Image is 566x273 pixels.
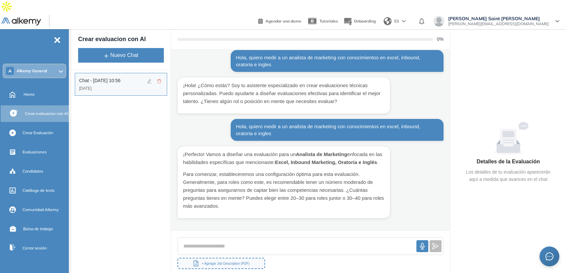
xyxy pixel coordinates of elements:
[146,78,153,85] button: edit
[79,85,163,91] div: [DATE]
[23,245,47,251] span: Cerrar sesión
[275,159,377,165] strong: Excel, Inbound Marketing, Oratoria e Inglés
[24,91,35,97] span: Home
[183,170,385,210] p: Para comenzar, estableceremos una configuración óptima para esta evaluación. Generalmente, para r...
[296,151,347,157] strong: Analista de Marketing
[25,111,68,117] span: Crear evaluacion con AI
[78,48,164,63] button: plusNuevo Chat
[23,168,43,174] span: Candidatos
[394,18,399,24] span: ES
[466,169,550,182] span: Los detalles de tu evaluación aparecerán aquí a medida que avances en el chat
[448,21,549,27] span: [PERSON_NAME][EMAIL_ADDRESS][DOMAIN_NAME]
[402,20,406,23] img: arrow
[183,82,385,105] p: ¡Hola! ¿Cómo estás? Soy tu asistente especializado en crear evaluaciones técnicas personalizadas....
[23,130,53,136] span: Crear Evaluación
[343,14,376,28] button: Onboarding
[17,68,47,74] span: Alkemy General
[183,150,385,166] p: ¡Perfecto! Vamos a diseñar una evaluación para un enfocada en las habilidades específicas que men...
[545,252,553,260] span: message
[384,17,392,25] img: world
[23,149,47,155] span: Evaluaciones
[104,53,109,59] span: plus
[432,243,439,249] span: send
[419,243,426,249] span: audio
[156,78,163,85] button: delete
[265,19,301,24] span: Agendar una demo
[258,17,301,25] a: Agendar una demo
[416,240,428,252] button: audio
[307,13,338,30] a: Tutoriales
[430,240,442,252] button: send
[23,226,53,232] span: Bolsa de trabajo
[236,54,438,68] div: Hola, quiero medir a un analista de marketing con conocimientos en excel, inbound, oratoria e ingles
[437,36,444,43] span: 0 %
[79,77,143,84] div: Chat - 16/9/2025 10:56
[78,36,164,43] h3: Crear evaluacion con AI
[319,19,338,24] span: Tutoriales
[8,68,12,74] span: A
[354,19,376,24] span: Onboarding
[23,207,59,213] span: Comunidad Alkemy
[157,79,162,83] span: delete
[23,188,55,193] span: Catálogo de tests
[464,158,553,166] h5: Detalles de la Evaluación
[177,258,265,269] button: file-pdf+ Agregar Job Description (PDF)
[1,18,41,26] img: Logo
[236,123,438,137] div: Hola, quiero medir a un analista de marketing con conocimientos en excel, inbound, oratoria e ingles
[147,79,152,83] span: edit
[448,16,549,21] span: [PERSON_NAME] Saint [PERSON_NAME]
[193,260,199,266] span: file-pdf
